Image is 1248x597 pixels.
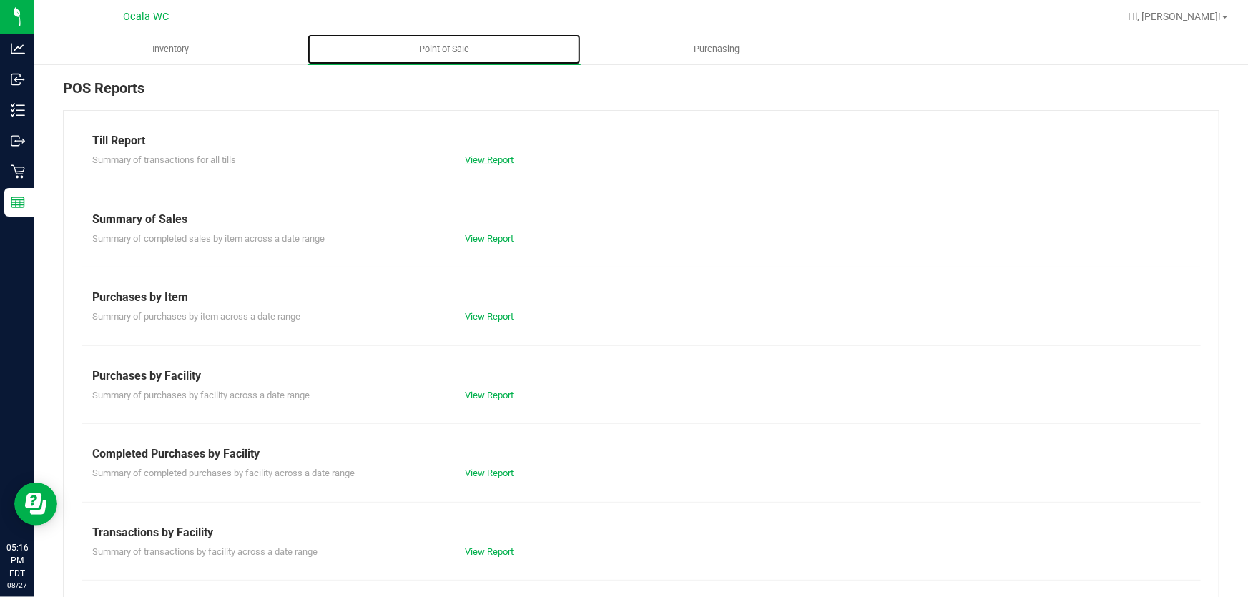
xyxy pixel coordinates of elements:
span: Summary of completed sales by item across a date range [92,233,325,244]
p: 08/27 [6,580,28,591]
inline-svg: Inbound [11,72,25,87]
inline-svg: Reports [11,195,25,209]
div: Till Report [92,132,1190,149]
a: View Report [466,546,514,557]
span: Summary of purchases by item across a date range [92,311,300,322]
a: View Report [466,468,514,478]
span: Hi, [PERSON_NAME]! [1128,11,1221,22]
a: View Report [466,154,514,165]
span: Point of Sale [400,43,488,56]
p: 05:16 PM EDT [6,541,28,580]
span: Inventory [133,43,208,56]
inline-svg: Retail [11,164,25,179]
span: Summary of purchases by facility across a date range [92,390,310,400]
div: Purchases by Facility [92,367,1190,385]
inline-svg: Analytics [11,41,25,56]
span: Summary of completed purchases by facility across a date range [92,468,355,478]
div: POS Reports [63,77,1219,110]
div: Transactions by Facility [92,524,1190,541]
span: Summary of transactions by facility across a date range [92,546,318,557]
iframe: Resource center [14,483,57,526]
inline-svg: Inventory [11,103,25,117]
a: Purchasing [581,34,854,64]
a: View Report [466,390,514,400]
div: Purchases by Item [92,289,1190,306]
a: View Report [466,233,514,244]
span: Purchasing [675,43,760,56]
span: Summary of transactions for all tills [92,154,236,165]
a: View Report [466,311,514,322]
div: Summary of Sales [92,211,1190,228]
span: Ocala WC [123,11,169,23]
a: Point of Sale [308,34,581,64]
inline-svg: Outbound [11,134,25,148]
a: Inventory [34,34,308,64]
div: Completed Purchases by Facility [92,445,1190,463]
